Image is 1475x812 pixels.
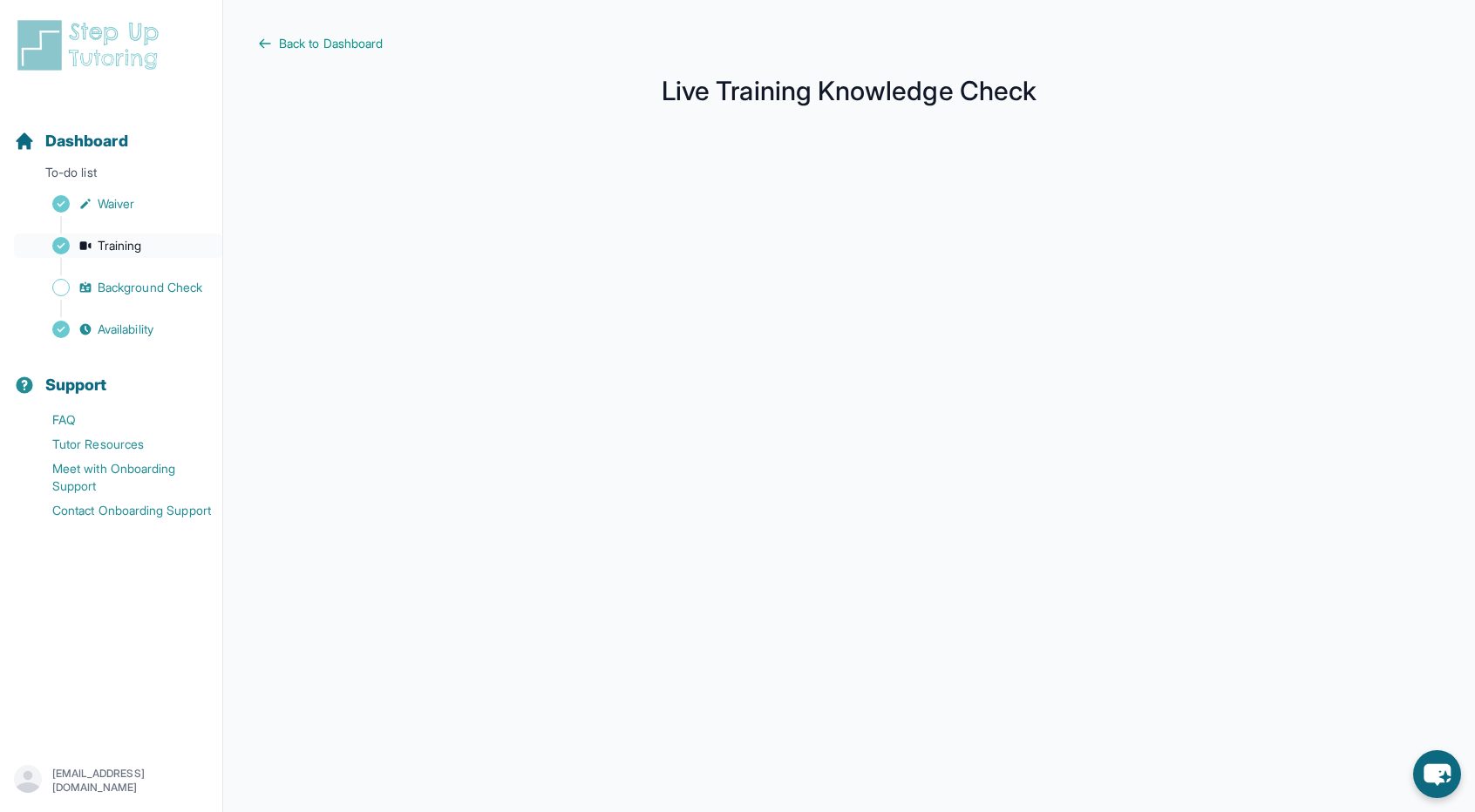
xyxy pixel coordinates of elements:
[7,345,215,404] button: Support
[14,432,222,457] a: Tutor Resources
[14,275,222,300] a: Background Check
[14,192,222,216] a: Waiver
[45,373,107,397] span: Support
[14,408,222,432] a: FAQ
[14,317,222,342] a: Availability
[98,195,134,213] span: Waiver
[14,233,222,258] a: Training
[14,129,128,153] a: Dashboard
[1413,750,1461,798] button: chat-button
[258,80,1440,101] h1: Live Training Knowledge Check
[98,279,202,296] span: Background Check
[52,767,208,795] p: [EMAIL_ADDRESS][DOMAIN_NAME]
[14,498,222,523] a: Contact Onboarding Support
[279,35,383,52] span: Back to Dashboard
[7,101,215,160] button: Dashboard
[14,457,222,498] a: Meet with Onboarding Support
[14,765,208,796] button: [EMAIL_ADDRESS][DOMAIN_NAME]
[98,321,153,338] span: Availability
[258,35,1440,52] a: Back to Dashboard
[45,129,128,153] span: Dashboard
[14,17,169,73] img: logo
[98,237,142,254] span: Training
[7,164,215,188] p: To-do list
